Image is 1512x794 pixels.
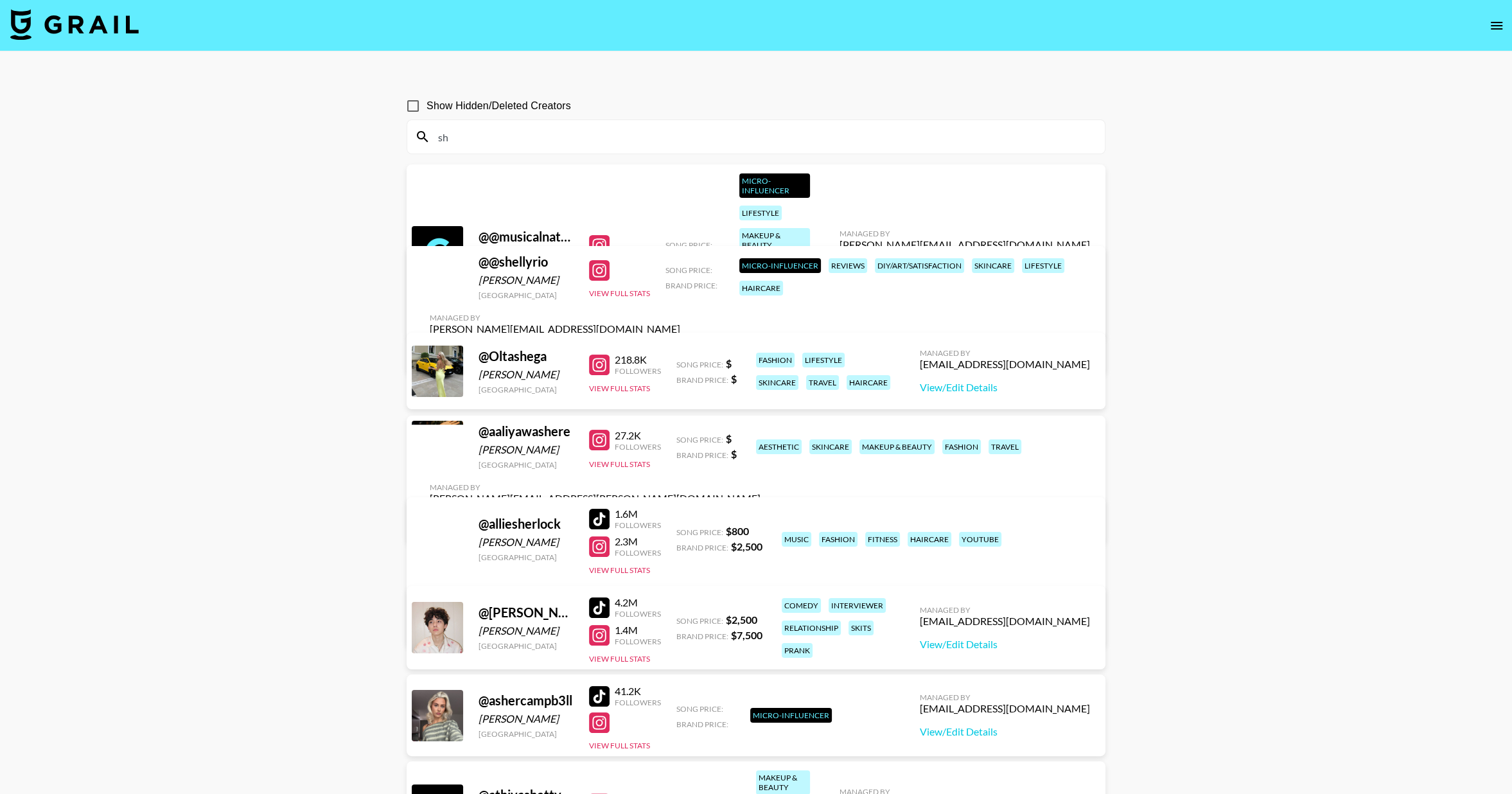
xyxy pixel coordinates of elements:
div: fashion [819,532,857,547]
div: relationship [782,621,841,635]
div: Followers [615,698,661,707]
span: Song Price: [676,435,723,445]
div: Followers [615,637,661,646]
strong: $ [726,432,732,445]
div: Micro-Influencer [750,708,832,723]
div: Followers [615,520,661,530]
div: [GEOGRAPHIC_DATA] [479,729,574,739]
div: [EMAIL_ADDRESS][DOMAIN_NAME] [920,702,1090,715]
div: travel [989,439,1021,454]
span: Show Hidden/Deleted Creators [426,98,571,114]
div: [PERSON_NAME] [479,712,574,725]
a: View/Edit Details [920,381,1090,394]
strong: $ 7,500 [731,629,762,641]
div: [GEOGRAPHIC_DATA] [479,385,574,394]
button: View Full Stats [589,288,650,298]
div: lifestyle [739,206,782,220]
div: 27.2K [615,429,661,442]
span: Brand Price: [676,543,728,552]
div: skincare [756,375,798,390]
div: comedy [782,598,821,613]
div: [PERSON_NAME][EMAIL_ADDRESS][DOMAIN_NAME] [840,238,1090,251]
div: interviewer [829,598,886,613]
div: [PERSON_NAME] [479,274,574,287]
div: haircare [739,281,783,296]
span: Brand Price: [676,375,728,385]
div: 2.3M [615,535,661,548]
span: Song Price: [665,240,712,250]
div: [PERSON_NAME][EMAIL_ADDRESS][PERSON_NAME][DOMAIN_NAME] [430,492,760,505]
div: Followers [615,366,661,376]
div: Managed By [920,693,1090,702]
div: [GEOGRAPHIC_DATA] [479,460,574,470]
div: Managed By [430,482,760,492]
span: Song Price: [665,265,712,275]
div: 218.8K [615,353,661,366]
div: 4.2M [615,596,661,609]
div: skincare [972,258,1014,273]
div: [GEOGRAPHIC_DATA] [479,641,574,651]
div: youtube [959,532,1001,547]
div: @ ashercampb3ll [479,693,574,709]
div: 1.4M [615,624,661,637]
a: View/Edit Details [920,725,1090,738]
strong: $ [726,357,732,369]
button: View Full Stats [589,741,650,750]
div: @ Oltashega [479,348,574,364]
div: makeup & beauty [739,228,810,252]
div: haircare [847,375,890,390]
strong: $ 2,500 [731,540,762,552]
div: reviews [829,258,867,273]
button: open drawer [1484,13,1509,39]
strong: $ 2,500 [726,613,757,626]
div: [PERSON_NAME] [479,624,574,637]
div: @ aaliyawashere [479,423,574,439]
div: [GEOGRAPHIC_DATA] [479,552,574,562]
div: fashion [942,439,981,454]
div: skits [848,621,874,635]
button: View Full Stats [589,654,650,664]
strong: $ 800 [726,525,749,537]
div: diy/art/satisfaction [875,258,964,273]
div: [PERSON_NAME][EMAIL_ADDRESS][DOMAIN_NAME] [430,322,680,335]
button: View Full Stats [589,565,650,575]
div: [PERSON_NAME] [479,443,574,456]
div: Followers [615,442,661,452]
div: Managed By [840,229,1090,238]
div: @ [PERSON_NAME].[PERSON_NAME] [479,604,574,621]
div: @ alliesherlock [479,516,574,532]
span: Brand Price: [676,450,728,460]
div: lifestyle [1022,258,1064,273]
span: Song Price: [676,360,723,369]
div: skincare [809,439,852,454]
div: aesthetic [756,439,802,454]
strong: $ [731,373,737,385]
button: View Full Stats [589,459,650,469]
div: [PERSON_NAME] [479,536,574,549]
div: travel [806,375,839,390]
div: [EMAIL_ADDRESS][DOMAIN_NAME] [920,615,1090,628]
div: fashion [756,353,795,367]
span: Brand Price: [676,631,728,641]
div: prank [782,643,813,658]
input: Search by User Name [430,127,1097,147]
span: Song Price: [676,616,723,626]
div: [GEOGRAPHIC_DATA] [479,290,574,300]
span: Brand Price: [676,719,728,729]
a: View/Edit Details [920,638,1090,651]
div: [EMAIL_ADDRESS][DOMAIN_NAME] [920,358,1090,371]
div: Managed By [920,348,1090,358]
div: Micro-Influencer [739,258,821,273]
div: Managed By [920,605,1090,615]
div: Followers [615,548,661,558]
div: lifestyle [802,353,845,367]
span: Song Price: [676,704,723,714]
button: View Full Stats [589,384,650,393]
img: Grail Talent [10,9,139,40]
div: makeup & beauty [859,439,935,454]
div: 41.2K [615,685,661,698]
div: 1.6M [615,507,661,520]
div: [PERSON_NAME] [479,368,574,381]
div: Managed By [430,313,680,322]
div: haircare [908,532,951,547]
